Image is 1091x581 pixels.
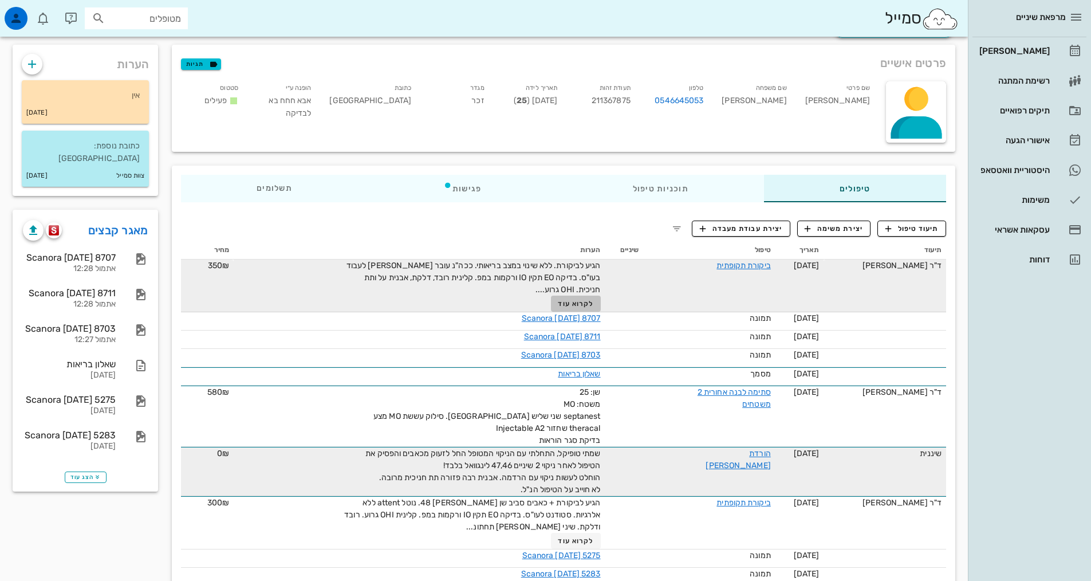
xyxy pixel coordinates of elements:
[181,241,234,260] th: מחיר
[514,96,557,105] span: [DATE] ( )
[558,537,593,545] span: לקרוא עוד
[558,369,600,379] a: שאלון בריאות
[885,223,939,234] span: תיעוד טיפול
[972,67,1086,95] a: רשימת המתנה
[828,260,942,272] div: ד"ר [PERSON_NAME]
[750,350,771,360] span: תמונה
[26,107,48,119] small: [DATE]
[756,84,787,92] small: שם משפחה
[716,498,770,508] a: ביקורת תקופתית
[794,498,820,508] span: [DATE]
[65,472,107,483] button: הצג עוד
[247,79,321,127] div: אבא חחח בא לבדיקה
[877,221,946,237] button: תיעוד טיפול
[34,9,41,16] span: תג
[977,106,1050,115] div: תיקים רפואיים
[524,332,601,341] a: Scanora [DATE] 8711
[794,449,820,458] span: [DATE]
[116,170,144,182] small: צוות סמייל
[977,255,1050,264] div: דוחות
[88,221,148,240] a: מאגר קבצים
[31,89,140,102] p: אין
[794,313,820,323] span: [DATE]
[655,95,703,107] a: 0546645053
[220,84,238,92] small: סטטוס
[712,79,795,127] div: [PERSON_NAME]
[797,221,871,237] button: יצירת משימה
[521,569,601,579] a: Scanora [DATE] 5283
[517,96,527,105] strong: 25
[977,46,1050,56] div: [PERSON_NAME]
[750,551,771,560] span: תמונה
[329,96,411,105] span: [GEOGRAPHIC_DATA]
[49,225,60,235] img: scanora logo
[700,223,782,234] span: יצירת עבודת מעבדה
[972,97,1086,124] a: תיקים רפואיים
[31,140,140,165] p: כתובת נוספת: [GEOGRAPHIC_DATA]
[828,386,942,398] div: ד"ר [PERSON_NAME]
[605,241,643,260] th: שיניים
[824,241,946,260] th: תיעוד
[181,58,221,70] button: תגיות
[522,313,601,323] a: Scanora [DATE] 8707
[689,84,704,92] small: טלפון
[692,221,790,237] button: יצירת עבודת מעבדה
[794,350,820,360] span: [DATE]
[794,261,820,270] span: [DATE]
[846,84,870,92] small: שם פרטי
[23,394,116,405] div: Scanora [DATE] 5275
[13,45,158,78] div: הערות
[716,261,770,270] a: ביקורת תקופתית
[750,569,771,579] span: תמונה
[217,449,229,458] span: 0₪
[794,551,820,560] span: [DATE]
[23,406,116,416] div: [DATE]
[207,387,229,397] span: 580₪
[977,166,1050,175] div: היסטוריית וואטסאפ
[921,7,959,30] img: SmileCloud logo
[880,54,946,72] span: פרטים אישיים
[186,59,216,69] span: תגיות
[600,84,631,92] small: תעודת זהות
[234,241,605,260] th: הערות
[1016,12,1066,22] span: מרפאת שיניים
[521,350,601,360] a: Scanora [DATE] 8703
[23,335,116,345] div: אתמול 12:27
[395,84,412,92] small: כתובת
[972,156,1086,184] a: תגהיסטוריית וואטסאפ
[204,96,227,105] span: פעילים
[346,261,601,295] span: הגיע לביקורת. ללא שינוי במצב בריאותי. ככה"נ עובר [PERSON_NAME] לעבוד בעו"ס. בדיקה EO תקין IO ורקמ...
[828,447,942,460] div: שיננית
[750,332,771,341] span: תמונה
[23,252,116,263] div: Scanora [DATE] 8707
[643,241,775,260] th: טיפול
[365,449,600,494] span: שמתי טופיקל, התחלתי עם הניקוי המטופל החל לזעוק מכאבים והפסיק את הטיפול לאחר ניקוי 2 שיניים 47,46 ...
[794,332,820,341] span: [DATE]
[558,300,593,308] span: לקרוא עוד
[257,184,292,193] span: תשלומים
[972,246,1086,273] a: דוחות
[344,498,600,532] span: הגיע לביקורת + כאבים סביב שן [PERSON_NAME] 48. נוטל attent ללא אלרגיות. סטודנט לעו"ס. בדיקה EO תק...
[794,369,820,379] span: [DATE]
[26,170,48,182] small: [DATE]
[70,474,101,481] span: הצג עוד
[972,37,1086,65] a: [PERSON_NAME]
[805,223,863,234] span: יצירת משימה
[23,264,116,274] div: אתמול 12:28
[470,84,484,92] small: מגדר
[972,127,1086,154] a: אישורי הגעה
[23,442,116,452] div: [DATE]
[750,369,770,379] span: מסמך
[592,96,631,105] span: 211367875
[46,222,62,238] button: scanora logo
[796,79,879,127] div: [PERSON_NAME]
[706,449,770,470] a: הורדת [PERSON_NAME]
[373,387,601,445] span: שן: 25 משטח: MO septanest שני שליש [GEOGRAPHIC_DATA]. סילוק עששת MO מצע theracal שחזור Injectable...
[23,371,116,380] div: [DATE]
[972,186,1086,214] a: משימות
[208,261,229,270] span: 350₪
[764,175,946,202] div: טיפולים
[750,313,771,323] span: תמונה
[977,136,1050,145] div: אישורי הגעה
[23,359,116,370] div: שאלון בריאות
